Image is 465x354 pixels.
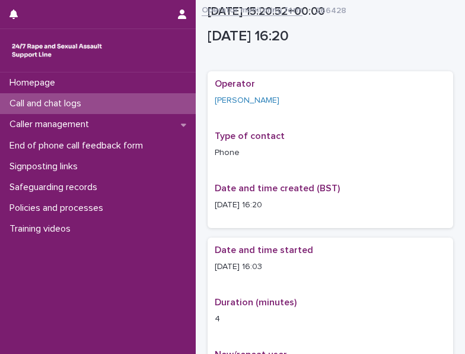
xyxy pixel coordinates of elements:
p: 266428 [316,3,346,16]
span: Duration (minutes) [215,298,297,307]
span: Type of contact [215,131,285,141]
a: Operator monitoring form [202,2,302,16]
p: End of phone call feedback form [5,140,152,151]
p: Phone [215,147,446,159]
p: Policies and processes [5,203,113,214]
p: [DATE] 16:20 [215,199,446,211]
p: 4 [215,313,446,325]
p: Training videos [5,223,80,235]
img: rhQMoQhaT3yELyF149Cw [9,39,104,62]
span: Date and time created (BST) [215,184,340,193]
a: [PERSON_NAME] [215,94,279,107]
span: Operator [215,79,255,88]
p: [DATE] 16:03 [215,261,446,273]
p: Homepage [5,77,65,88]
p: Call and chat logs [5,98,91,109]
span: Date and time started [215,245,313,255]
p: Signposting links [5,161,87,172]
p: [DATE] 16:20 [208,28,448,45]
p: Safeguarding records [5,182,107,193]
p: Caller management [5,119,98,130]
